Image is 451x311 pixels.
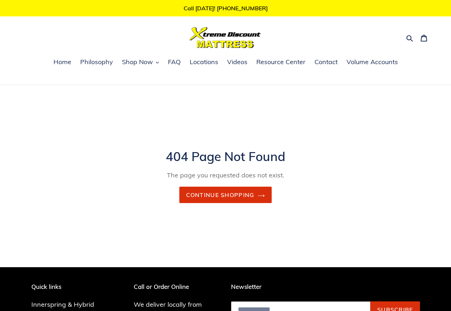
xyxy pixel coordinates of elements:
a: Resource Center [253,57,309,68]
a: Locations [186,57,222,68]
a: Home [50,57,75,68]
span: Resource Center [256,58,306,66]
h1: 404 Page Not Found [51,149,400,164]
a: Volume Accounts [343,57,401,68]
span: FAQ [168,58,181,66]
span: Home [53,58,71,66]
img: Xtreme Discount Mattress [190,27,261,48]
a: Philosophy [77,57,117,68]
span: Volume Accounts [347,58,398,66]
span: Locations [190,58,218,66]
a: FAQ [164,57,184,68]
a: Contact [311,57,341,68]
p: The page you requested does not exist. [51,170,400,180]
span: Philosophy [80,58,113,66]
a: Innerspring & Hybrid [31,300,94,309]
span: Contact [314,58,338,66]
a: Continue shopping [179,187,272,203]
a: Videos [224,57,251,68]
button: Shop Now [118,57,163,68]
p: Call or Order Online [134,283,220,290]
span: Videos [227,58,247,66]
p: Quick links [31,283,105,290]
span: Shop Now [122,58,153,66]
p: Newsletter [231,283,420,290]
